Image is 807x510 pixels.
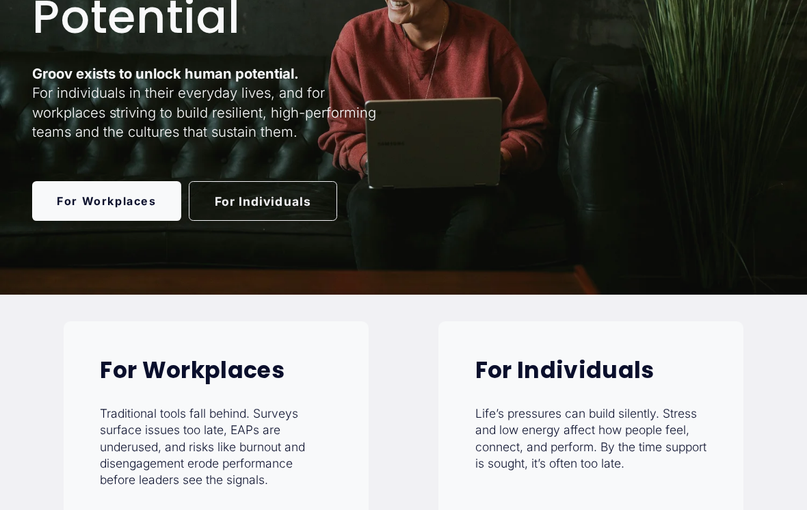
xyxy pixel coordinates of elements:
p: Life’s pressures can build silently. Stress and low energy affect how people feel, connect, and p... [475,406,707,473]
a: For Workplaces [32,182,181,222]
strong: Groov exists to unlock human potential. [32,66,299,83]
strong: For Workplaces [100,355,285,387]
p: Traditional tools fall behind. Surveys surface issues too late, EAPs are underused, and risks lik... [100,406,332,489]
strong: For Individuals [475,355,654,387]
a: For Individuals [189,182,337,222]
p: For individuals in their everyday lives, and for workplaces striving to build resilient, high-per... [32,65,399,142]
